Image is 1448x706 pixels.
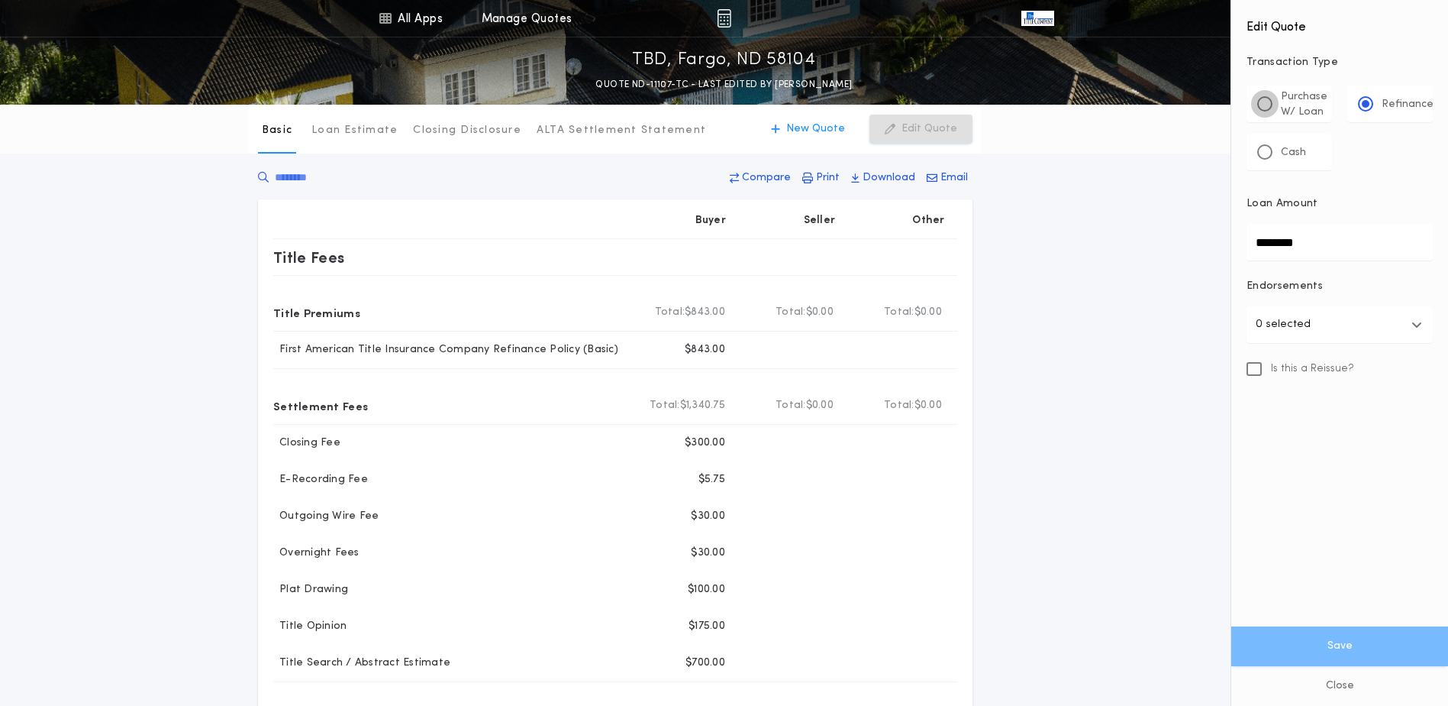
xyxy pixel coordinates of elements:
button: Edit Quote [869,115,972,144]
h4: Edit Quote [1246,9,1433,37]
p: QUOTE ND-11107-TC - LAST EDITED BY [PERSON_NAME] [595,77,852,92]
button: Email [922,164,972,192]
p: Buyer [695,213,726,228]
p: Email [940,170,968,186]
p: Seller [804,213,836,228]
p: $30.00 [691,546,725,561]
p: Other [913,213,945,228]
p: Loan Amount [1246,196,1318,212]
span: $0.00 [806,398,834,413]
p: $100.00 [688,582,725,598]
p: Plat Drawing [273,582,348,598]
p: Transaction Type [1246,55,1433,70]
b: Total: [776,398,806,413]
p: Basic [262,123,292,138]
b: Total: [776,305,806,320]
p: $843.00 [685,342,725,358]
button: New Quote [756,115,860,144]
button: Compare [725,164,795,192]
span: Is this a Reissue? [1271,361,1354,377]
span: $843.00 [685,305,725,320]
p: Refinance [1382,97,1433,112]
p: Loan Estimate [311,123,398,138]
b: Total: [655,305,685,320]
p: Print [816,170,840,186]
p: E-Recording Fee [273,472,368,487]
button: Print [798,164,844,192]
button: Close [1231,666,1448,706]
p: New Quote [786,121,845,137]
p: TBD, Fargo, ND 58104 [632,48,816,73]
p: $5.75 [698,472,725,487]
p: Title Opinion [273,619,347,634]
p: Title Search / Abstract Estimate [273,656,450,671]
p: Closing Disclosure [413,123,521,138]
p: ALTA Settlement Statement [537,123,706,138]
span: $0.00 [914,305,942,320]
p: $30.00 [691,509,725,524]
p: Cash [1281,145,1306,160]
p: Title Premiums [273,300,360,325]
p: Download [863,170,915,186]
p: Title Fees [273,245,345,270]
p: $700.00 [685,656,725,671]
b: Total: [650,398,680,413]
p: $300.00 [685,436,725,451]
p: Purchase W/ Loan [1281,89,1327,120]
p: Outgoing Wire Fee [273,509,379,524]
button: Download [847,164,920,192]
p: Edit Quote [901,121,957,137]
p: $175.00 [689,619,725,634]
b: Total: [884,305,914,320]
p: Compare [742,170,791,186]
span: $0.00 [806,305,834,320]
p: 0 selected [1256,316,1311,334]
input: Loan Amount [1246,224,1433,261]
p: Endorsements [1246,279,1433,294]
p: Overnight Fees [273,546,360,561]
span: $0.00 [914,398,942,413]
span: $1,340.75 [680,398,725,413]
p: Closing Fee [273,436,340,451]
img: vs-icon [1021,11,1053,26]
b: Total: [884,398,914,413]
p: First American Title Insurance Company Refinance Policy (Basic) [273,342,618,358]
p: Settlement Fees [273,393,368,418]
img: img [717,9,731,28]
button: 0 selected [1246,306,1433,343]
button: Save [1231,627,1448,666]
